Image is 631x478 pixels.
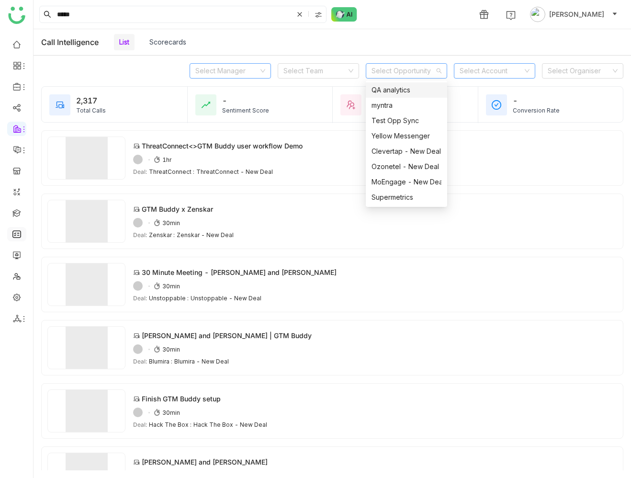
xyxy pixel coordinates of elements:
span: Zenskar - New Deal [177,231,234,239]
span: Test Opp Sync [372,115,441,126]
span: Unstoppable - New Deal [191,295,261,302]
div: Total Calls [76,106,180,115]
div: Conversion Rate [513,106,616,115]
div: 2,317 [76,95,180,106]
span: Deal: [133,358,147,365]
div: Sentiment Score [222,106,325,115]
div: - [513,95,616,106]
a: List [119,38,129,46]
span: Supermetrics [372,192,441,203]
div: Finish GTM Buddy setup [142,394,221,404]
span: 30min [162,409,180,416]
nz-option-item: Supermetrics [366,190,447,205]
span: Hack The Box - New Deal [193,421,267,428]
nz-option-item: MoEngage - New Deal [366,174,447,190]
div: - [222,95,325,106]
nz-option-item: myntra [366,98,447,113]
span: ThreatConnect - New Deal [196,168,273,175]
img: Document [47,200,125,243]
span: 30min [162,283,180,290]
img: logo [8,7,25,24]
span: Yellow Messenger [372,131,441,141]
span: QA analytics [372,85,441,95]
div: Call Intelligence [41,37,99,47]
div: GTM Buddy x Zenskar [142,204,213,214]
nz-option-item: Yellow Messenger [366,128,447,144]
nz-option-item: Ozonetel - New Deal [366,159,447,174]
span: Zenskar : [149,231,175,239]
div: ThreatConnect<>GTM Buddy user workflow Demo [142,141,303,151]
span: ThreatConnect : [149,168,194,175]
span: 30min [162,346,180,353]
span: MoEngage - New Deal [372,177,441,187]
img: Document [47,326,125,369]
span: Blumira - New Deal [174,358,229,365]
img: avatar [530,7,545,22]
span: Deal: [133,421,147,428]
div: 30 Minute Meeting - [PERSON_NAME] and [PERSON_NAME] [142,267,337,277]
span: myntra [372,100,441,111]
nz-option-item: Test Opp Sync [366,113,447,128]
span: Deal: [133,231,147,239]
img: Document [47,137,125,180]
span: [PERSON_NAME] [549,9,604,20]
span: Deal: [133,295,147,302]
div: [PERSON_NAME] and [PERSON_NAME] | GTM Buddy [142,330,312,341]
div: [PERSON_NAME] and [PERSON_NAME] [142,457,268,467]
nz-option-item: Clevertap - New Deal [366,144,447,159]
img: search-type.svg [315,11,322,19]
span: Unstoppable : [149,295,189,302]
img: ask-buddy-normal.svg [331,7,357,22]
span: Deal: [133,168,147,175]
img: Document [47,389,125,432]
img: help.svg [506,11,516,20]
a: Scorecards [149,38,186,46]
span: 1hr [162,156,171,163]
span: 30min [162,219,180,227]
img: Document [47,263,125,306]
span: Ozonetel - New Deal [372,161,441,172]
nz-option-item: QA analytics [366,82,447,98]
span: Hack The Box : [149,421,192,428]
span: Blumira : [149,358,172,365]
button: [PERSON_NAME] [528,7,620,22]
span: Clevertap - New Deal [372,146,441,157]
